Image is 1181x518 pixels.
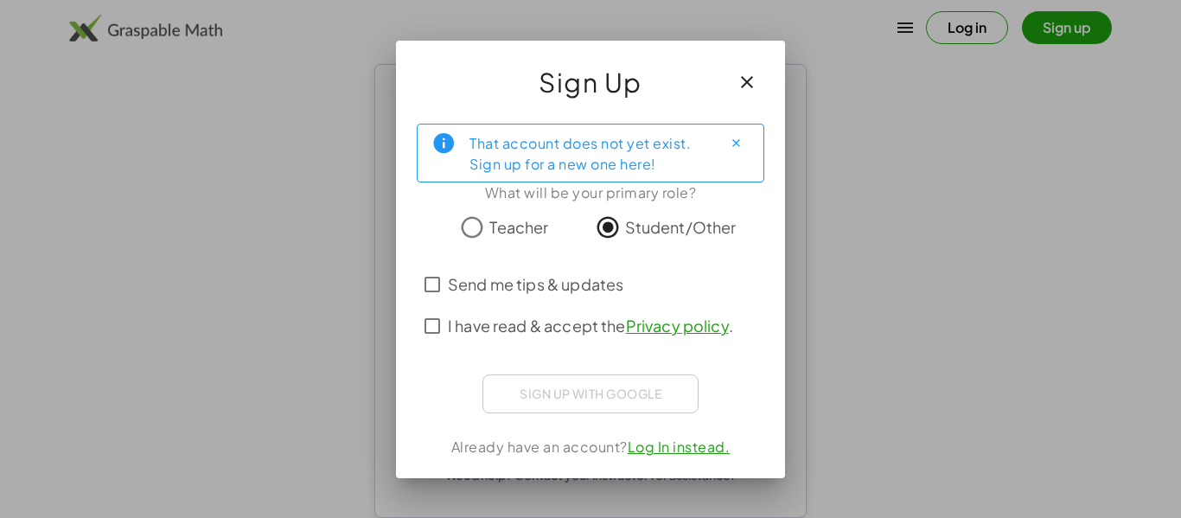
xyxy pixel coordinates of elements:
[539,61,642,103] span: Sign Up
[448,314,733,337] span: I have read & accept the .
[417,182,764,203] div: What will be your primary role?
[489,215,548,239] span: Teacher
[626,316,729,336] a: Privacy policy
[628,438,731,456] a: Log In instead.
[722,130,750,157] button: Close
[625,215,737,239] span: Student/Other
[417,437,764,457] div: Already have an account?
[469,131,708,175] div: That account does not yet exist. Sign up for a new one here!
[448,272,623,296] span: Send me tips & updates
